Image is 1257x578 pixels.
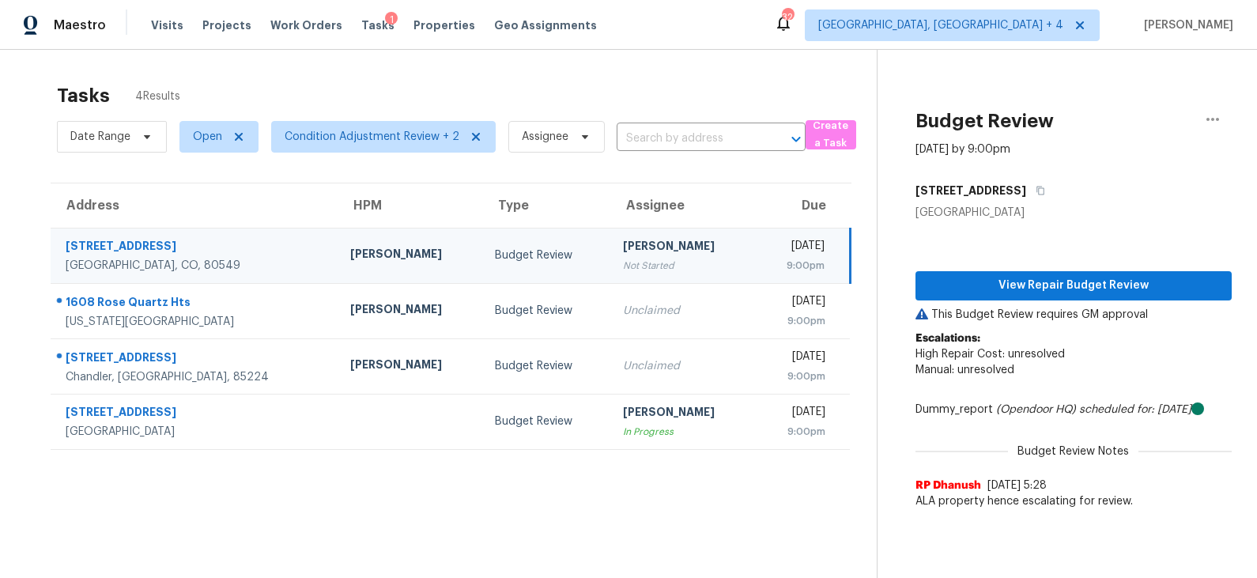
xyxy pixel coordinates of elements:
[495,358,597,374] div: Budget Review
[915,333,980,344] b: Escalations:
[66,238,325,258] div: [STREET_ADDRESS]
[915,183,1026,198] h5: [STREET_ADDRESS]
[54,17,106,33] span: Maestro
[1138,17,1233,33] span: [PERSON_NAME]
[623,303,743,319] div: Unclaimed
[996,404,1076,415] i: (Opendoor HQ)
[915,478,981,493] span: RP Dhanush
[66,424,325,440] div: [GEOGRAPHIC_DATA]
[768,238,824,258] div: [DATE]
[350,301,470,321] div: [PERSON_NAME]
[915,365,1014,376] span: Manual: unresolved
[350,357,470,376] div: [PERSON_NAME]
[66,404,325,424] div: [STREET_ADDRESS]
[1026,176,1047,205] button: Copy Address
[51,183,338,228] th: Address
[66,369,325,385] div: Chandler, [GEOGRAPHIC_DATA], 85224
[915,307,1232,323] p: This Budget Review requires GM approval
[202,17,251,33] span: Projects
[768,424,825,440] div: 9:00pm
[495,414,597,429] div: Budget Review
[617,127,761,151] input: Search by address
[768,293,825,313] div: [DATE]
[768,313,825,329] div: 9:00pm
[361,20,394,31] span: Tasks
[782,9,793,25] div: 32
[915,142,1010,157] div: [DATE] by 9:00pm
[623,404,743,424] div: [PERSON_NAME]
[915,493,1232,509] span: ALA property hence escalating for review.
[495,247,597,263] div: Budget Review
[768,368,825,384] div: 9:00pm
[785,128,807,150] button: Open
[915,402,1232,417] div: Dummy_report
[495,303,597,319] div: Budget Review
[915,205,1232,221] div: [GEOGRAPHIC_DATA]
[66,314,325,330] div: [US_STATE][GEOGRAPHIC_DATA]
[1008,444,1138,459] span: Budget Review Notes
[915,349,1065,360] span: High Repair Cost: unresolved
[623,258,743,274] div: Not Started
[151,17,183,33] span: Visits
[385,12,398,28] div: 1
[66,258,325,274] div: [GEOGRAPHIC_DATA], CO, 80549
[482,183,610,228] th: Type
[285,129,459,145] span: Condition Adjustment Review + 2
[413,17,475,33] span: Properties
[610,183,756,228] th: Assignee
[193,129,222,145] span: Open
[915,271,1232,300] button: View Repair Budget Review
[818,17,1063,33] span: [GEOGRAPHIC_DATA], [GEOGRAPHIC_DATA] + 4
[755,183,850,228] th: Due
[768,349,825,368] div: [DATE]
[66,294,325,314] div: 1608 Rose Quartz Hts
[135,89,180,104] span: 4 Results
[494,17,597,33] span: Geo Assignments
[57,88,110,104] h2: Tasks
[623,424,743,440] div: In Progress
[987,480,1047,491] span: [DATE] 5:28
[70,129,130,145] span: Date Range
[623,238,743,258] div: [PERSON_NAME]
[915,113,1054,129] h2: Budget Review
[522,129,568,145] span: Assignee
[66,349,325,369] div: [STREET_ADDRESS]
[768,258,824,274] div: 9:00pm
[338,183,483,228] th: HPM
[928,276,1219,296] span: View Repair Budget Review
[1079,404,1191,415] i: scheduled for: [DATE]
[350,246,470,266] div: [PERSON_NAME]
[623,358,743,374] div: Unclaimed
[813,117,848,153] span: Create a Task
[270,17,342,33] span: Work Orders
[806,120,856,149] button: Create a Task
[768,404,825,424] div: [DATE]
